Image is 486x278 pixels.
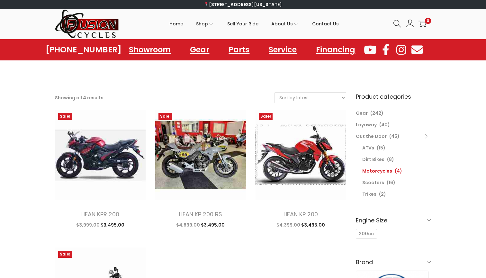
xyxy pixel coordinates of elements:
[276,222,279,228] span: $
[201,222,225,228] span: 3,495.00
[389,133,400,139] span: (45)
[46,45,122,54] a: [PHONE_NUMBER]
[356,213,431,228] h6: Engine Size
[196,9,214,38] a: Shop
[379,191,386,197] span: (2)
[196,16,208,32] span: Shop
[227,9,258,38] a: Sell Your Ride
[179,210,222,218] a: LIFAN KP 200 RS
[276,222,300,228] span: 4,399.00
[310,42,362,57] a: Financing
[362,179,384,186] a: Scooters
[362,168,392,174] a: Motorcycles
[76,222,100,228] span: 3,999.00
[55,93,104,102] p: Showing all 4 results
[419,20,426,28] a: 0
[379,121,390,128] span: (40)
[55,9,119,39] img: Woostify retina logo
[356,255,431,270] h6: Brand
[101,222,104,228] span: $
[204,1,282,8] a: [STREET_ADDRESS][US_STATE]
[122,42,362,57] nav: Menu
[370,110,383,116] span: (242)
[362,145,374,151] a: ATVs
[119,9,389,38] nav: Primary navigation
[283,210,318,218] a: LIFAN KP 200
[222,42,256,57] a: Parts
[201,222,204,228] span: $
[356,133,387,139] a: Out the Door
[275,93,346,103] select: Shop order
[122,42,177,57] a: Showroom
[356,92,431,101] h6: Product categories
[362,191,376,197] a: Trikes
[76,222,79,228] span: $
[271,16,293,32] span: About Us
[204,2,209,6] img: 📍
[271,9,299,38] a: About Us
[387,156,394,163] span: (8)
[312,9,339,38] a: Contact Us
[301,222,304,228] span: $
[169,9,183,38] a: Home
[377,145,385,151] span: (15)
[395,168,402,174] span: (4)
[169,16,183,32] span: Home
[176,222,179,228] span: $
[176,222,200,228] span: 4,899.00
[101,222,124,228] span: 3,495.00
[184,42,216,57] a: Gear
[227,16,258,32] span: Sell Your Ride
[362,156,384,163] a: Dirt Bikes
[359,230,374,237] span: 200cc
[262,42,303,57] a: Service
[356,121,377,128] a: Layaway
[387,179,395,186] span: (16)
[356,110,368,116] a: Gear
[312,16,339,32] span: Contact Us
[81,210,119,218] a: LIFAN KPR 200
[301,222,325,228] span: 3,495.00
